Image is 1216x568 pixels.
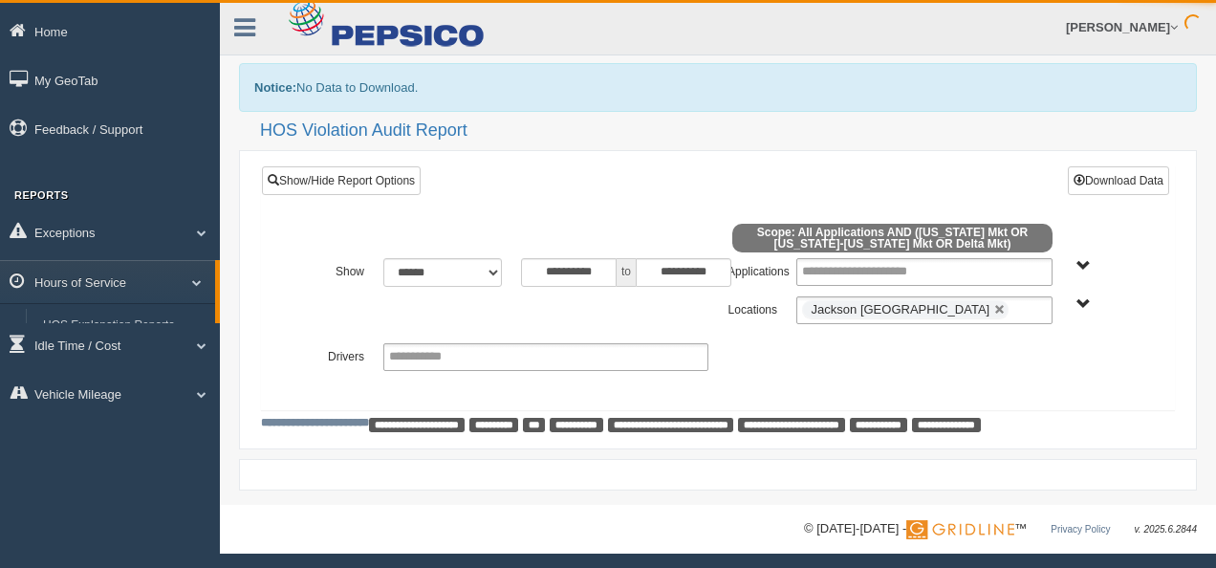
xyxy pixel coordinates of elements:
[34,309,215,343] a: HOS Explanation Reports
[239,63,1197,112] div: No Data to Download.
[732,224,1053,252] span: Scope: All Applications AND ([US_STATE] Mkt OR [US_STATE]-[US_STATE] Mkt OR Delta Mkt)
[1135,524,1197,535] span: v. 2025.6.2844
[254,80,296,95] b: Notice:
[1051,524,1110,535] a: Privacy Policy
[305,258,374,281] label: Show
[260,121,1197,141] h2: HOS Violation Audit Report
[718,258,787,281] label: Applications
[718,296,787,319] label: Locations
[804,519,1197,539] div: © [DATE]-[DATE] - ™
[305,343,374,366] label: Drivers
[1068,166,1169,195] button: Download Data
[812,302,990,317] span: Jackson [GEOGRAPHIC_DATA]
[262,166,421,195] a: Show/Hide Report Options
[617,258,636,287] span: to
[906,520,1014,539] img: Gridline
